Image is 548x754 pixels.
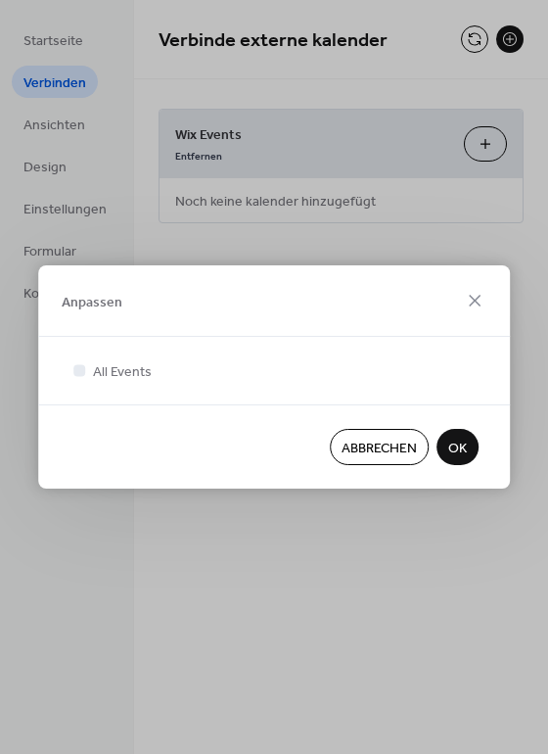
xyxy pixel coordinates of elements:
button: OK [436,429,479,465]
button: Abbrechen [330,429,429,465]
span: OK [448,439,467,459]
span: All Events [93,362,152,383]
span: Anpassen [62,292,122,312]
span: Abbrechen [342,439,417,459]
